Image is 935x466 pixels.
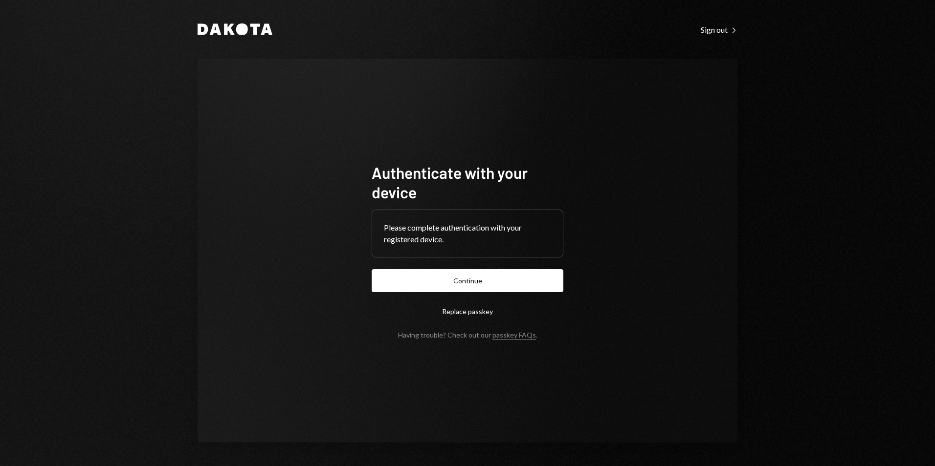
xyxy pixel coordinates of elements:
[372,269,563,292] button: Continue
[398,331,537,339] div: Having trouble? Check out our .
[372,300,563,323] button: Replace passkey
[384,222,551,245] div: Please complete authentication with your registered device.
[701,25,737,35] div: Sign out
[492,331,536,340] a: passkey FAQs
[701,24,737,35] a: Sign out
[372,163,563,202] h1: Authenticate with your device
